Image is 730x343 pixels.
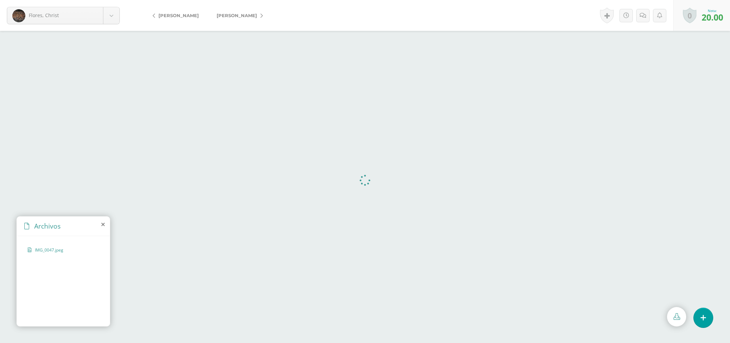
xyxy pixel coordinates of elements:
a: Flores, Christ [7,7,119,24]
i: close [101,222,105,227]
a: 0 [683,8,696,23]
span: IMG_0047.jpeg [35,247,91,253]
span: [PERSON_NAME] [217,13,257,18]
a: [PERSON_NAME] [208,7,268,24]
span: Archivos [34,221,61,231]
div: Nota: [702,8,723,13]
a: [PERSON_NAME] [147,7,208,24]
span: [PERSON_NAME] [158,13,199,18]
span: Flores, Christ [29,12,59,19]
span: 20.00 [702,11,723,23]
img: b883381b338c16284f32368d2555ebec.png [12,9,25,22]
